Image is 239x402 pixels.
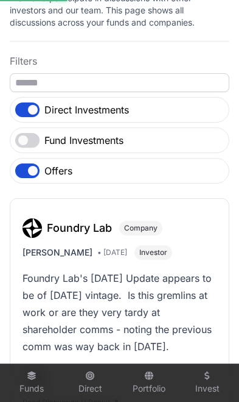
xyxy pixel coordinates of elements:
[47,220,112,237] h3: Foundry Lab
[23,270,216,355] p: Foundry Lab's [DATE] Update appears to be of [DATE] vintage. Is this gremlins at work or are they...
[178,343,239,402] iframe: Chat Widget
[7,367,56,400] a: Funds
[44,102,129,117] label: Direct Investments
[44,133,123,148] label: Fund Investments
[66,367,114,400] a: Direct
[10,54,229,68] p: Filters
[23,246,92,259] span: [PERSON_NAME]
[97,248,127,257] span: • [DATE]
[125,367,173,400] a: Portfolio
[23,218,119,238] a: Foundry Lab
[23,218,42,238] img: Factor-favicon.svg
[124,223,158,233] span: Company
[139,248,167,257] span: Investor
[44,163,72,178] label: Offers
